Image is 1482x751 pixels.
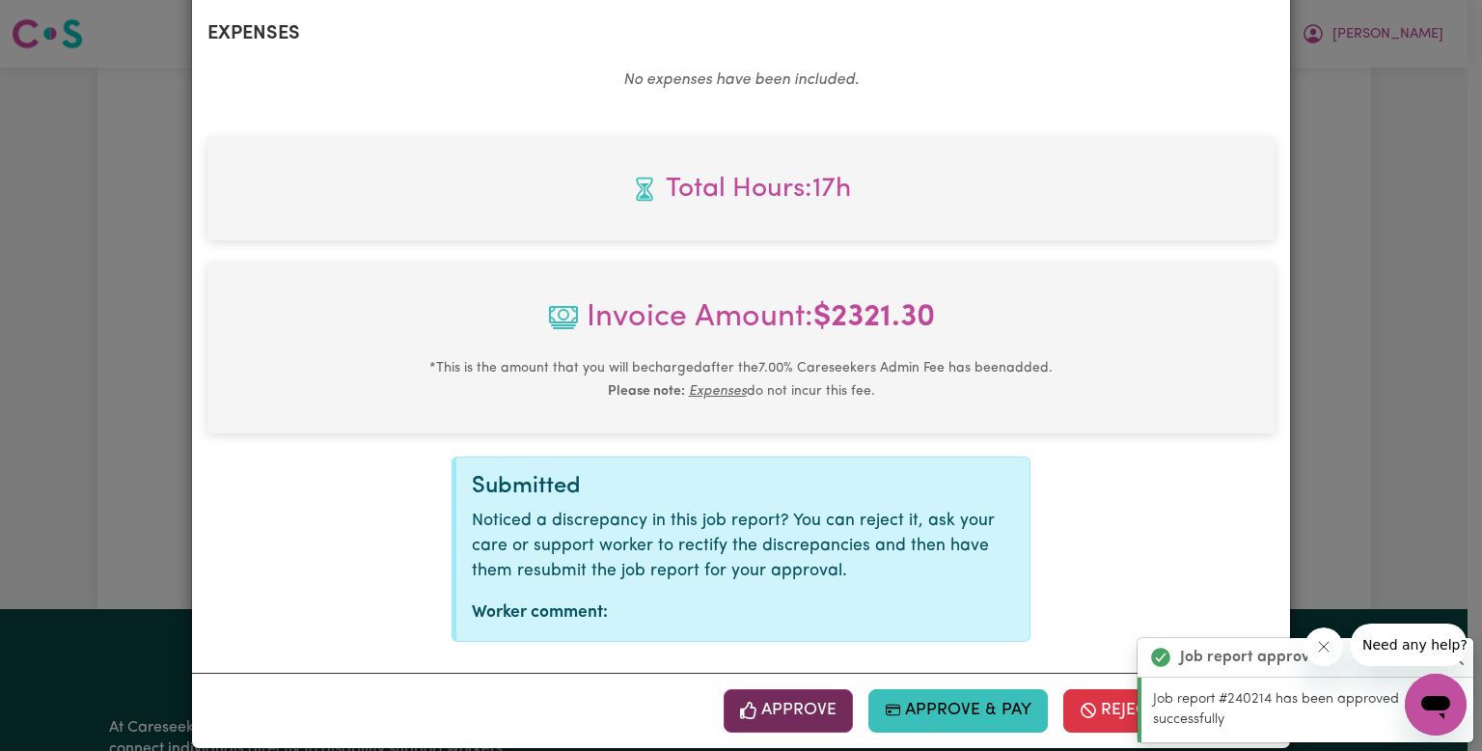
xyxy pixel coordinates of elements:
[623,72,859,88] em: No expenses have been included.
[813,302,935,333] b: $ 2321.30
[472,604,608,621] strong: Worker comment:
[689,384,747,399] u: Expenses
[223,294,1259,356] span: Invoice Amount:
[207,22,1275,45] h2: Expenses
[1405,674,1467,736] iframe: Button to launch messaging window
[472,475,581,498] span: Submitted
[1304,627,1343,666] iframe: Close message
[1180,646,1328,669] strong: Job report approved
[472,509,1014,585] p: Noticed a discrepancy in this job report? You can reject it, ask your care or support worker to r...
[12,14,117,29] span: Need any help?
[223,169,1259,209] span: Total hours worked: 17 hours
[429,361,1053,399] small: This is the amount that you will be charged after the 7.00 % Careseekers Admin Fee has been added...
[1063,689,1173,732] button: Reject
[1351,624,1467,666] iframe: Message from company
[608,384,685,399] b: Please note:
[868,689,1049,732] button: Approve & Pay
[724,689,853,732] button: Approve
[1153,689,1462,731] p: Job report #240214 has been approved successfully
